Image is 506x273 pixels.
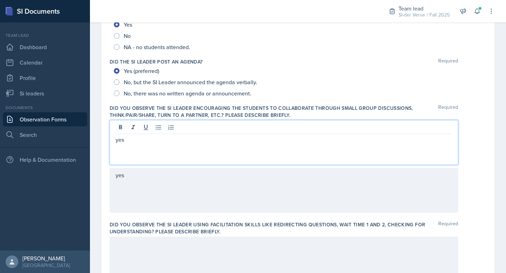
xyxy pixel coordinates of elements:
[116,171,452,179] p: yes
[3,32,87,39] div: Team lead
[110,221,438,235] label: Did you observe the SI Leader using facilitation skills like redirecting questions, wait time 1 a...
[438,105,458,119] span: Required
[110,105,438,119] label: Did you observe the SI Leader encouraging the students to collaborate through small group discuss...
[116,135,452,144] p: yes
[22,262,70,269] div: [GEOGRAPHIC_DATA]
[438,58,458,65] span: Required
[3,71,87,85] a: Profile
[3,112,87,126] a: Observation Forms
[398,4,450,13] div: Team lead
[124,79,257,86] span: No, but the SI Leader announced the agenda verbally.
[110,58,203,65] label: Did the SI Leader post an agenda?
[22,255,70,262] div: [PERSON_NAME]
[3,86,87,100] a: Si leaders
[3,105,87,111] div: Documents
[124,90,251,97] span: No, there was no written agenda or announcement.
[124,67,159,74] span: Yes (preferred)
[3,128,87,142] a: Search
[124,44,190,51] span: NA - no students attended.
[3,55,87,69] a: Calendar
[398,11,450,19] div: SI-der Verse / Fall 2025
[3,40,87,54] a: Dashboard
[124,32,131,39] span: No
[3,153,87,167] div: Help & Documentation
[124,21,132,28] span: Yes
[438,221,458,235] span: Required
